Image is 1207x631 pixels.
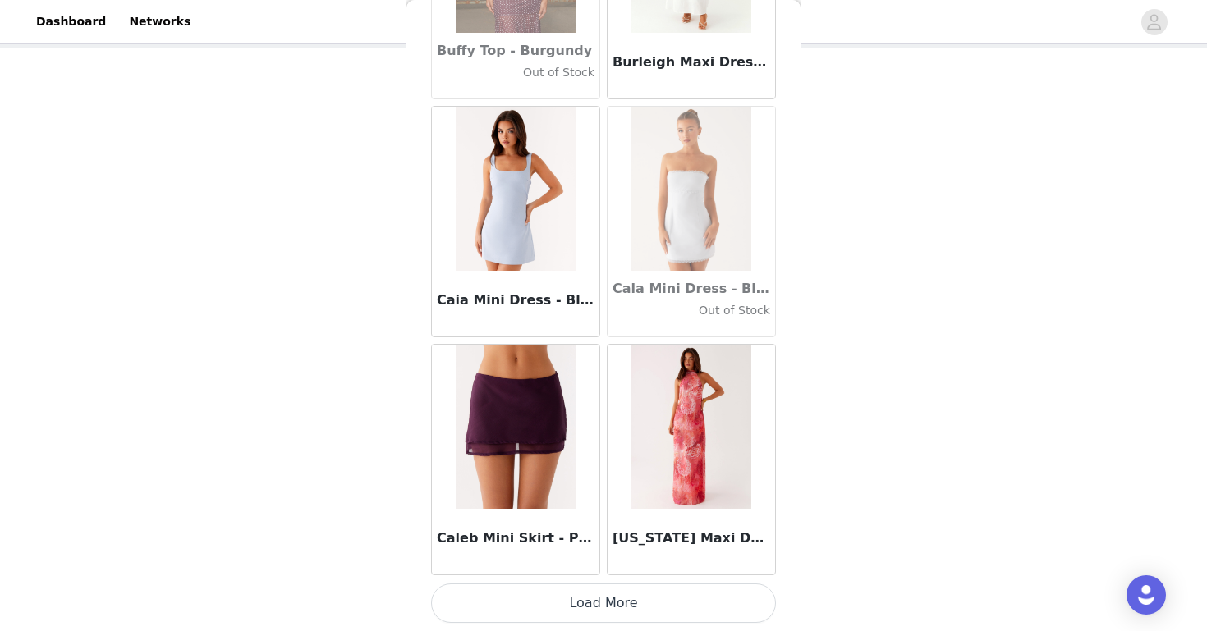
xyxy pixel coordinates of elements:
[613,53,770,72] h3: Burleigh Maxi Dress - Ivory
[26,3,116,40] a: Dashboard
[437,64,594,81] h4: Out of Stock
[456,345,575,509] img: Caleb Mini Skirt - Plum
[437,41,594,61] h3: Buffy Top - Burgundy
[613,302,770,319] h4: Out of Stock
[613,528,770,548] h3: [US_STATE] Maxi Dress - Flamingo Fling
[119,3,200,40] a: Networks
[1127,575,1166,615] div: Open Intercom Messenger
[437,290,594,310] h3: Caia Mini Dress - Blue
[1146,9,1162,35] div: avatar
[437,528,594,548] h3: Caleb Mini Skirt - Plum
[431,583,776,623] button: Load More
[456,107,575,271] img: Caia Mini Dress - Blue
[613,279,770,299] h3: Cala Mini Dress - Blue
[631,345,750,509] img: California Maxi Dress - Flamingo Fling
[631,107,750,271] img: Cala Mini Dress - Blue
